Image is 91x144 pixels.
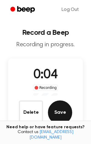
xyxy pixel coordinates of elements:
span: Contact us [4,130,87,140]
a: Log Out [56,2,85,17]
h1: Record a Beep [5,29,86,36]
div: Recording [33,85,58,91]
a: Beep [6,4,40,16]
button: Save Audio Record [48,100,72,125]
a: [EMAIL_ADDRESS][DOMAIN_NAME] [29,130,73,140]
button: Delete Audio Record [19,100,43,125]
p: Recording in progress. [5,41,86,49]
span: 0:04 [33,69,58,81]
